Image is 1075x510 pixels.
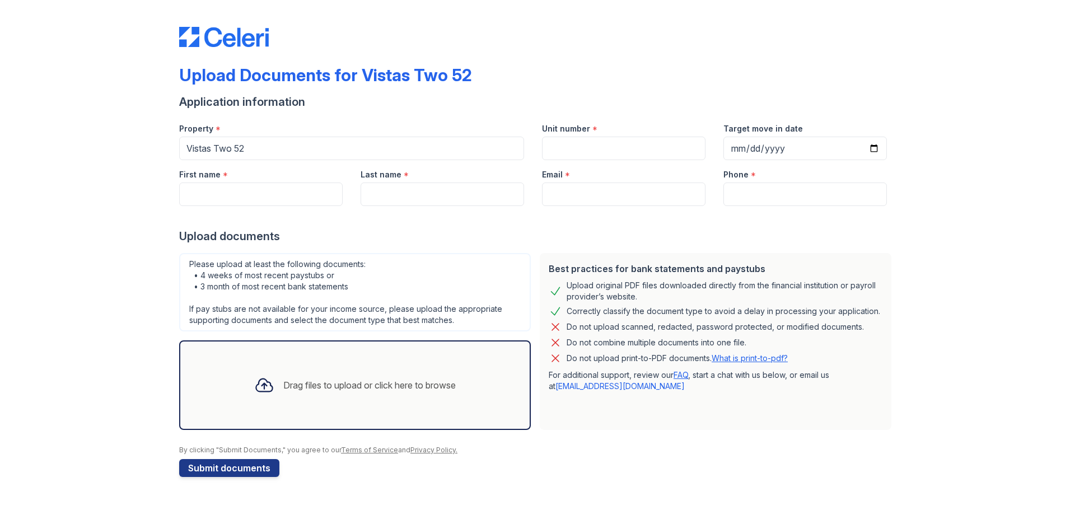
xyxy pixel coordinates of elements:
label: Target move in date [723,123,803,134]
a: [EMAIL_ADDRESS][DOMAIN_NAME] [555,381,685,391]
a: FAQ [674,370,688,380]
div: By clicking "Submit Documents," you agree to our and [179,446,896,455]
label: First name [179,169,221,180]
a: Terms of Service [341,446,398,454]
div: Drag files to upload or click here to browse [283,378,456,392]
div: Do not combine multiple documents into one file. [567,336,746,349]
label: Property [179,123,213,134]
a: What is print-to-pdf? [712,353,788,363]
div: Application information [179,94,896,110]
p: For additional support, review our , start a chat with us below, or email us at [549,369,882,392]
div: Upload Documents for Vistas Two 52 [179,65,472,85]
div: Do not upload scanned, redacted, password protected, or modified documents. [567,320,864,334]
div: Upload documents [179,228,896,244]
button: Submit documents [179,459,279,477]
a: Privacy Policy. [410,446,457,454]
p: Do not upload print-to-PDF documents. [567,353,788,364]
div: Correctly classify the document type to avoid a delay in processing your application. [567,305,880,318]
img: CE_Logo_Blue-a8612792a0a2168367f1c8372b55b34899dd931a85d93a1a3d3e32e68fde9ad4.png [179,27,269,47]
label: Phone [723,169,749,180]
label: Email [542,169,563,180]
label: Last name [361,169,401,180]
div: Best practices for bank statements and paystubs [549,262,882,275]
label: Unit number [542,123,590,134]
div: Upload original PDF files downloaded directly from the financial institution or payroll provider’... [567,280,882,302]
div: Please upload at least the following documents: • 4 weeks of most recent paystubs or • 3 month of... [179,253,531,331]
